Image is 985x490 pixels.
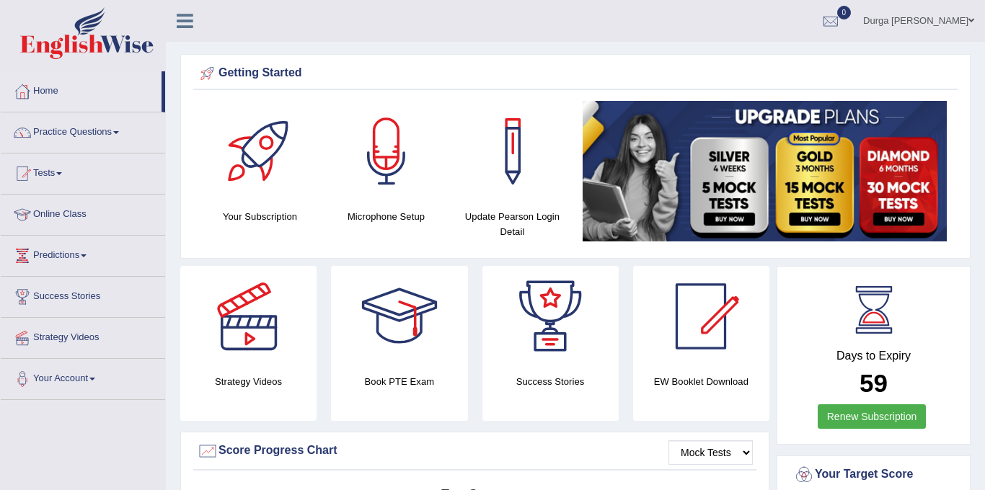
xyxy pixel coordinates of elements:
[1,359,165,395] a: Your Account
[456,209,568,239] h4: Update Pearson Login Detail
[197,63,954,84] div: Getting Started
[1,195,165,231] a: Online Class
[583,101,947,241] img: small5.jpg
[793,349,954,362] h4: Days to Expiry
[1,112,165,148] a: Practice Questions
[331,374,467,389] h4: Book PTE Exam
[1,71,162,107] a: Home
[482,374,619,389] h4: Success Stories
[793,464,954,486] div: Your Target Score
[330,209,442,224] h4: Microphone Setup
[204,209,316,224] h4: Your Subscription
[1,318,165,354] a: Strategy Videos
[837,6,852,19] span: 0
[197,440,753,462] div: Score Progress Chart
[180,374,317,389] h4: Strategy Videos
[818,404,927,429] a: Renew Subscription
[633,374,769,389] h4: EW Booklet Download
[1,153,165,190] a: Tests
[860,369,888,397] b: 59
[1,277,165,313] a: Success Stories
[1,236,165,272] a: Predictions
